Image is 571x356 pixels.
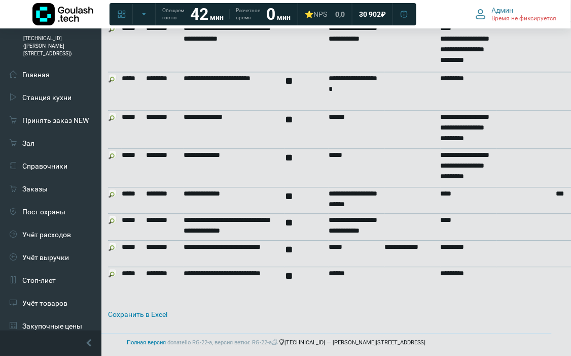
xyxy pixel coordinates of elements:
[236,7,260,21] span: Расчетное время
[167,339,279,346] span: donatello RG-22-a, версия ветки: RG-22-a
[492,15,557,23] span: Время не фиксируется
[210,13,224,21] span: мин
[305,10,327,19] div: ⭐
[353,5,392,23] a: 30 902 ₽
[190,5,208,24] strong: 42
[277,13,291,21] span: мин
[266,5,275,24] strong: 0
[359,10,381,19] span: 30 902
[1,333,552,352] footer: [TECHNICAL_ID] — [PERSON_NAME][STREET_ADDRESS]
[108,310,167,318] a: Сохранить в Excel
[156,5,297,23] a: Обещаем гостю 42 мин Расчетное время 0 мин
[299,5,351,23] a: ⭐NPS 0,0
[492,6,514,15] span: Админ
[32,3,93,25] img: Логотип компании Goulash.tech
[162,7,184,21] span: Обещаем гостю
[127,339,166,346] a: Полная версия
[335,10,345,19] span: 0,0
[470,4,563,25] button: Админ Время не фиксируется
[313,10,327,18] span: NPS
[381,10,386,19] span: ₽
